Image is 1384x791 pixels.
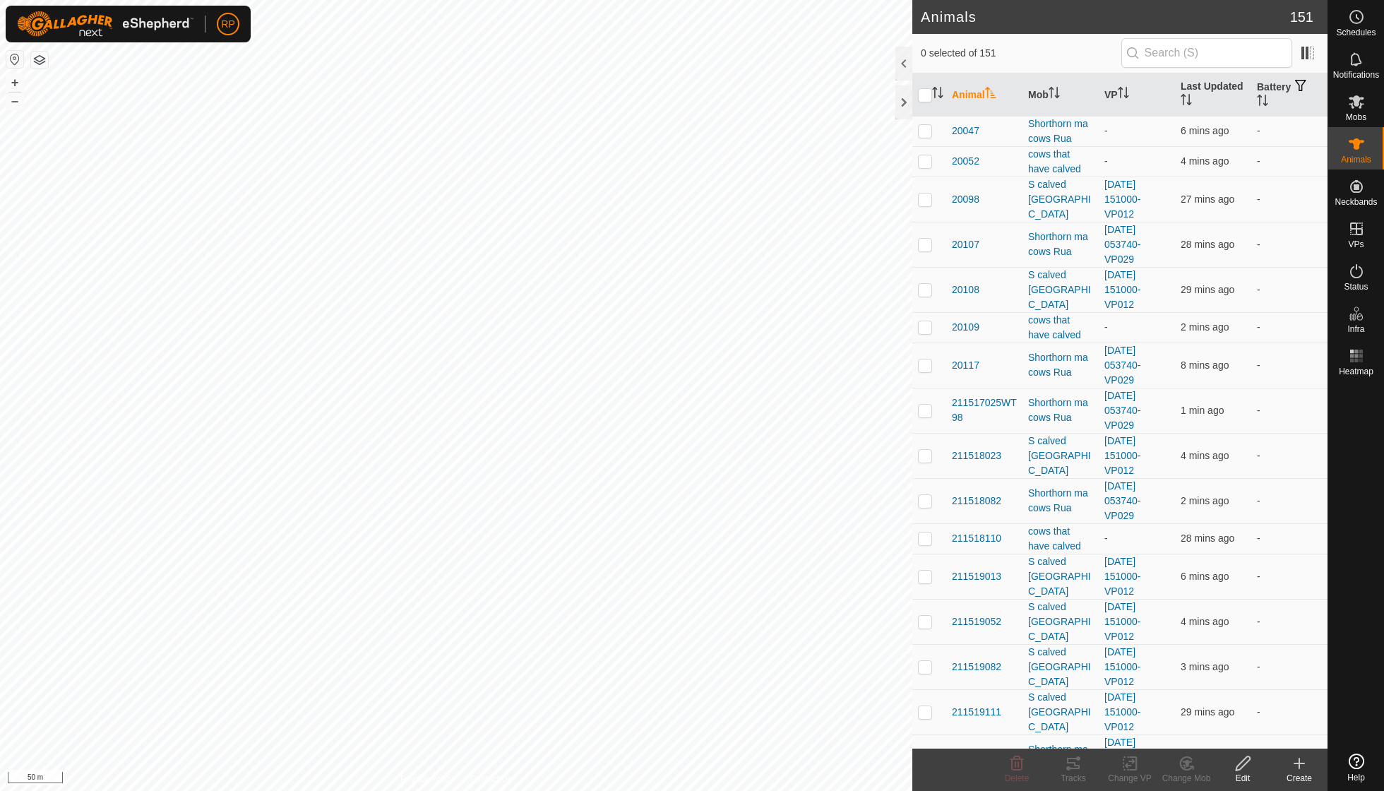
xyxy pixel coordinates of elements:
[1104,224,1140,265] a: [DATE] 053740-VP029
[952,124,979,138] span: 20047
[1028,434,1093,478] div: S calved [GEOGRAPHIC_DATA]
[952,660,1001,674] span: 211519082
[1028,645,1093,689] div: S calved [GEOGRAPHIC_DATA]
[1028,268,1093,312] div: S calved [GEOGRAPHIC_DATA]
[952,237,979,252] span: 20107
[952,282,979,297] span: 20108
[1028,554,1093,599] div: S calved [GEOGRAPHIC_DATA]
[1251,222,1328,267] td: -
[952,614,1001,629] span: 211519052
[1049,89,1060,100] p-sorticon: Activate to sort
[1104,321,1108,333] app-display-virtual-paddock-transition: -
[1104,737,1140,778] a: [DATE] 053740-VP029
[1251,599,1328,644] td: -
[1121,38,1292,68] input: Search (S)
[1181,194,1234,205] span: 17 Sep 2025 at 7:45 PM
[1181,616,1229,627] span: 17 Sep 2025 at 8:07 PM
[1028,313,1093,343] div: cows that have calved
[1341,155,1371,164] span: Animals
[1104,345,1140,386] a: [DATE] 053740-VP029
[1102,772,1158,785] div: Change VP
[1181,661,1229,672] span: 17 Sep 2025 at 8:08 PM
[1022,73,1099,117] th: Mob
[1271,772,1328,785] div: Create
[952,395,1017,425] span: 211517025WT98
[952,448,1001,463] span: 211518023
[1251,388,1328,433] td: -
[1251,478,1328,523] td: -
[1028,742,1093,772] div: Shorthorn ma cows Rua
[1181,284,1234,295] span: 17 Sep 2025 at 7:42 PM
[17,11,193,37] img: Gallagher Logo
[1005,773,1030,783] span: Delete
[1335,198,1377,206] span: Neckbands
[1104,691,1140,732] a: [DATE] 151000-VP012
[1251,734,1328,780] td: -
[400,773,453,785] a: Privacy Policy
[1348,240,1364,249] span: VPs
[1181,239,1234,250] span: 17 Sep 2025 at 7:43 PM
[952,705,1001,720] span: 211519111
[1028,486,1093,516] div: Shorthorn ma cows Rua
[1104,435,1140,476] a: [DATE] 151000-VP012
[1104,155,1108,167] app-display-virtual-paddock-transition: -
[1181,706,1234,718] span: 17 Sep 2025 at 7:42 PM
[1347,325,1364,333] span: Infra
[1181,571,1229,582] span: 17 Sep 2025 at 8:05 PM
[1344,282,1368,291] span: Status
[1257,97,1268,108] p-sorticon: Activate to sort
[1028,230,1093,259] div: Shorthorn ma cows Rua
[952,531,1001,546] span: 211518110
[1336,28,1376,37] span: Schedules
[1251,267,1328,312] td: -
[1099,73,1175,117] th: VP
[6,93,23,109] button: –
[1251,116,1328,146] td: -
[1251,689,1328,734] td: -
[952,154,979,169] span: 20052
[1181,155,1229,167] span: 17 Sep 2025 at 8:08 PM
[1028,690,1093,734] div: S calved [GEOGRAPHIC_DATA]
[1251,312,1328,343] td: -
[1251,146,1328,177] td: -
[921,46,1121,61] span: 0 selected of 151
[1158,772,1215,785] div: Change Mob
[1028,395,1093,425] div: Shorthorn ma cows Rua
[1045,772,1102,785] div: Tracks
[6,74,23,91] button: +
[1104,533,1108,544] app-display-virtual-paddock-transition: -
[1290,6,1313,28] span: 151
[921,8,1290,25] h2: Animals
[1181,533,1234,544] span: 17 Sep 2025 at 7:44 PM
[1251,644,1328,689] td: -
[1104,646,1140,687] a: [DATE] 151000-VP012
[1028,177,1093,222] div: S calved [GEOGRAPHIC_DATA]
[1333,71,1379,79] span: Notifications
[1028,147,1093,177] div: cows that have calved
[952,358,979,373] span: 20117
[1251,554,1328,599] td: -
[1181,405,1224,416] span: 17 Sep 2025 at 8:11 PM
[6,51,23,68] button: Reset Map
[1175,73,1251,117] th: Last Updated
[1251,73,1328,117] th: Battery
[1251,177,1328,222] td: -
[1215,772,1271,785] div: Edit
[932,89,943,100] p-sorticon: Activate to sort
[1328,748,1384,787] a: Help
[952,569,1001,584] span: 211519013
[1028,117,1093,146] div: Shorthorn ma cows Rua
[221,17,234,32] span: RP
[1028,350,1093,380] div: Shorthorn ma cows Rua
[1104,179,1140,220] a: [DATE] 151000-VP012
[1104,480,1140,521] a: [DATE] 053740-VP029
[1118,89,1129,100] p-sorticon: Activate to sort
[1104,125,1108,136] app-display-virtual-paddock-transition: -
[952,494,1001,509] span: 211518082
[1028,524,1093,554] div: cows that have calved
[1347,773,1365,782] span: Help
[985,89,996,100] p-sorticon: Activate to sort
[31,52,48,69] button: Map Layers
[1104,601,1140,642] a: [DATE] 151000-VP012
[1104,390,1140,431] a: [DATE] 053740-VP029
